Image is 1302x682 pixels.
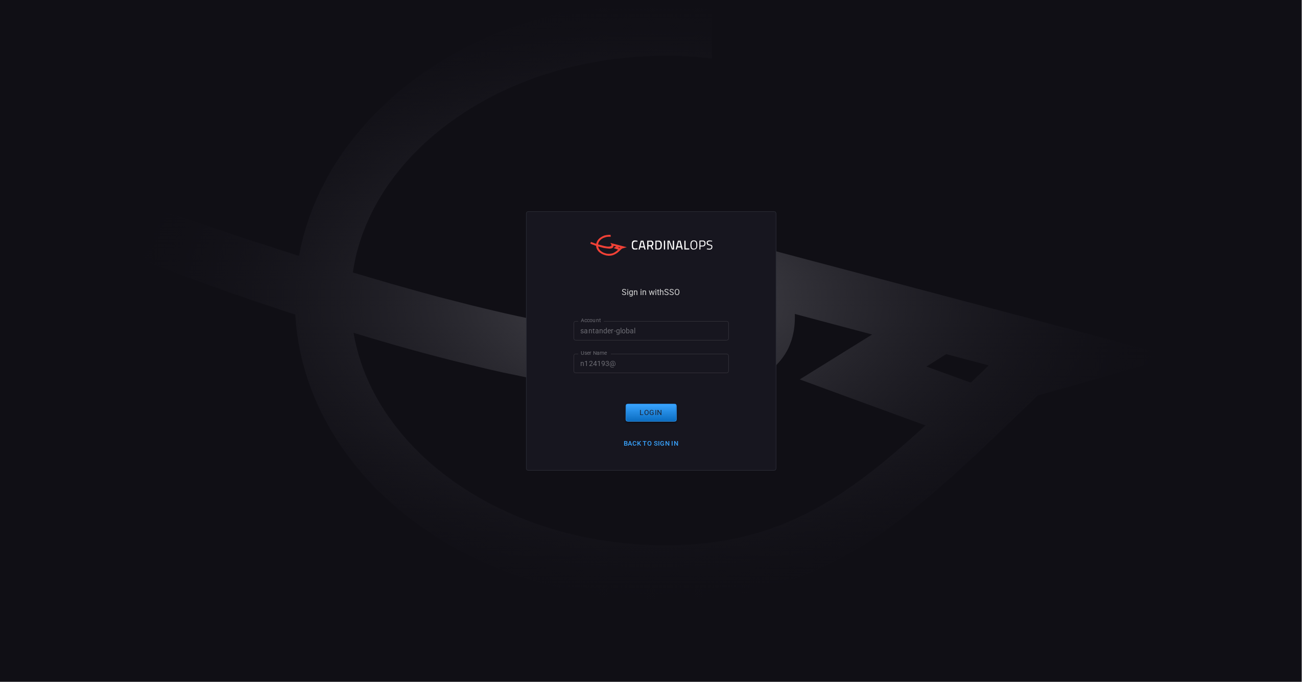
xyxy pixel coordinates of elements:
input: Type your account [574,321,729,340]
button: Login [626,404,677,422]
label: User Name [581,349,607,357]
label: Account [581,316,601,324]
button: Back to Sign in [618,436,685,452]
span: Sign in with SSO [622,288,680,297]
input: Type your user name [574,354,729,373]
